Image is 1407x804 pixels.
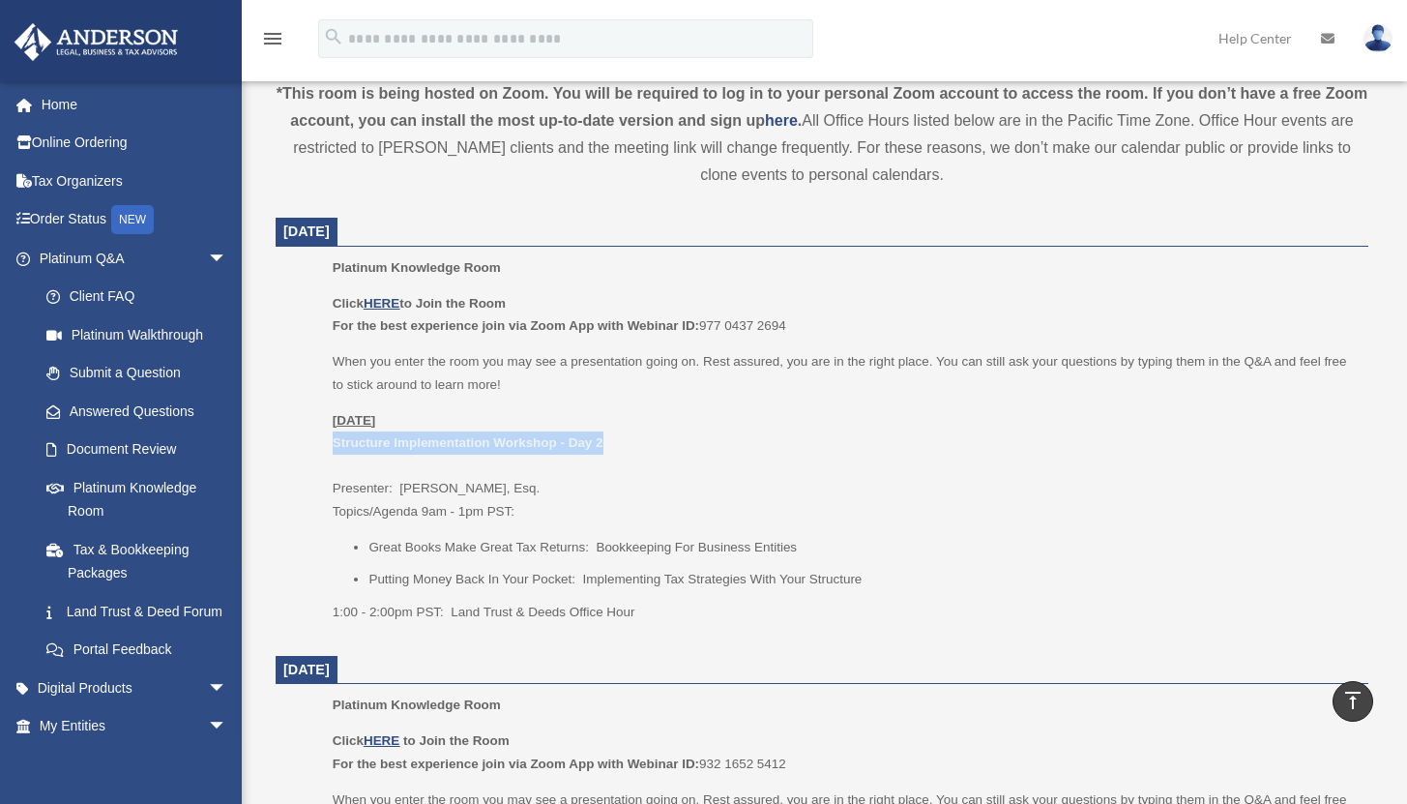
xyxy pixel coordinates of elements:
b: Click to Join the Room [333,296,506,311]
span: [DATE] [283,223,330,239]
a: Digital Productsarrow_drop_down [14,669,256,707]
span: arrow_drop_down [208,707,247,747]
a: Platinum Q&Aarrow_drop_down [14,239,256,278]
strong: *This room is being hosted on Zoom. You will be required to log in to your personal Zoom account ... [277,85,1367,129]
a: here [765,112,798,129]
a: Document Review [27,431,256,469]
p: 932 1652 5412 [333,730,1355,775]
a: Client FAQ [27,278,256,316]
a: Submit a Question [27,354,256,393]
a: menu [261,34,284,50]
a: vertical_align_top [1333,681,1373,722]
a: Home [14,85,256,124]
b: For the best experience join via Zoom App with Webinar ID: [333,318,699,333]
span: arrow_drop_down [208,669,247,708]
b: to Join the Room [403,733,510,748]
a: Land Trust & Deed Forum [27,592,256,631]
a: Portal Feedback [27,631,256,670]
a: My Entitiesarrow_drop_down [14,707,256,746]
p: Presenter: [PERSON_NAME], Esq. Topics/Agenda 9am - 1pm PST: [333,409,1355,523]
div: All Office Hours listed below are in the Pacific Time Zone. Office Hour events are restricted to ... [276,80,1368,189]
a: Tax & Bookkeeping Packages [27,530,256,592]
b: Structure Implementation Workshop - Day 2 [333,435,603,450]
u: [DATE] [333,413,376,428]
a: Order StatusNEW [14,200,256,240]
li: Great Books Make Great Tax Returns: Bookkeeping For Business Entities [368,536,1355,559]
a: Online Ordering [14,124,256,163]
div: NEW [111,205,154,234]
a: HERE [364,733,399,748]
b: Click [333,733,403,748]
strong: . [798,112,802,129]
li: Putting Money Back In Your Pocket: Implementing Tax Strategies With Your Structure [368,568,1355,591]
a: Platinum Walkthrough [27,315,256,354]
img: Anderson Advisors Platinum Portal [9,23,184,61]
img: User Pic [1363,24,1392,52]
b: For the best experience join via Zoom App with Webinar ID: [333,757,699,771]
p: When you enter the room you may see a presentation going on. Rest assured, you are in the right p... [333,350,1355,396]
p: 977 0437 2694 [333,292,1355,338]
i: menu [261,27,284,50]
i: vertical_align_top [1341,689,1364,712]
a: Tax Organizers [14,162,256,200]
a: Answered Questions [27,392,256,431]
a: HERE [364,296,399,311]
span: arrow_drop_down [208,239,247,279]
p: 1:00 - 2:00pm PST: Land Trust & Deeds Office Hour [333,601,1355,624]
span: Platinum Knowledge Room [333,698,501,712]
span: Platinum Knowledge Room [333,260,501,275]
a: Platinum Knowledge Room [27,468,247,530]
span: [DATE] [283,662,330,677]
i: search [323,26,344,47]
